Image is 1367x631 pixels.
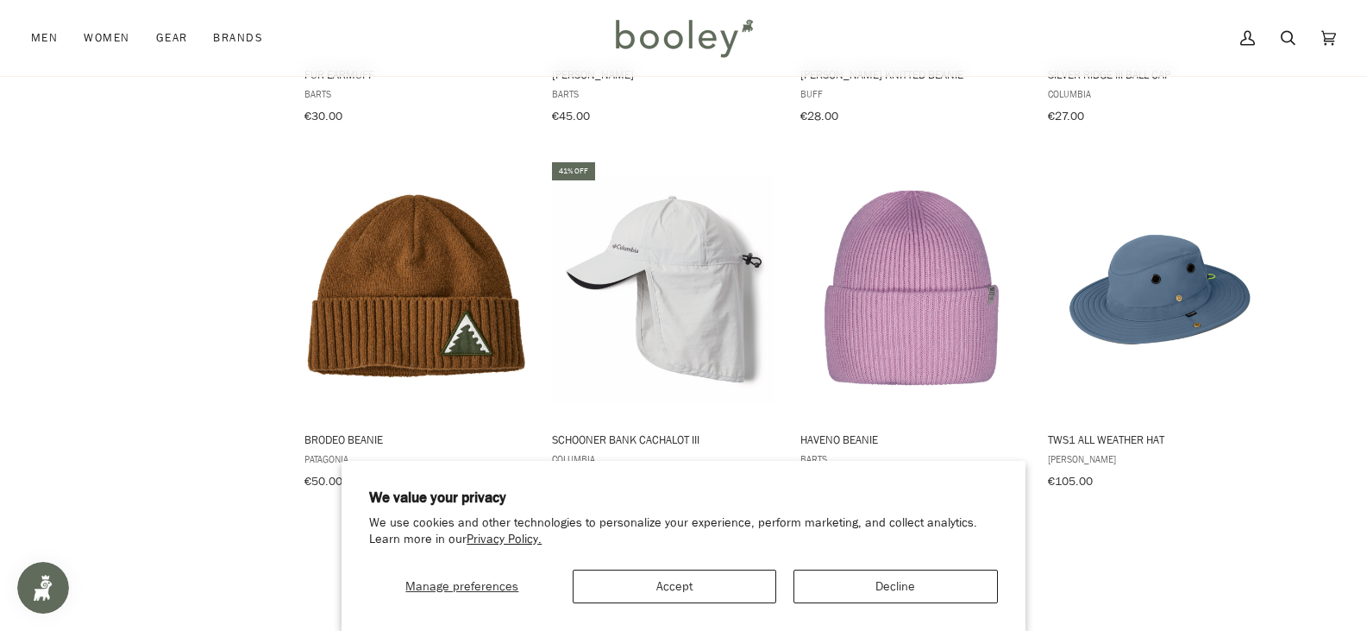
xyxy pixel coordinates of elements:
[800,451,1024,466] span: Barts
[800,86,1024,101] span: Buff
[552,432,775,447] span: Schooner Bank Cachalot III
[798,175,1026,404] img: Barts Haveno Beanie Orchid - Booley Galway
[304,473,342,489] span: €50.00
[302,160,530,495] a: Brodeo Beanie
[304,451,528,466] span: Patagonia
[793,570,998,603] button: Decline
[573,570,777,603] button: Accept
[1048,86,1271,101] span: Columbia
[467,531,542,547] a: Privacy Policy.
[549,160,778,495] a: Schooner Bank Cachalot III
[549,175,778,404] img: Columbia Schooner Bank Cachalot III Cool Grey - Booley Galway
[552,86,775,101] span: Barts
[369,489,998,508] h2: We value your privacy
[304,432,528,447] span: Brodeo Beanie
[1048,473,1093,489] span: €105.00
[304,86,528,101] span: Barts
[552,162,595,180] div: 41% off
[1045,175,1274,404] img: Tilley TWS1 All Weather Hat Blue / Green - Booley Galway
[369,570,555,603] button: Manage preferences
[1045,160,1274,495] a: TWS1 All Weather Hat
[552,108,590,124] span: €45.00
[213,29,263,47] span: Brands
[800,432,1024,447] span: Haveno Beanie
[84,29,129,47] span: Women
[304,108,342,124] span: €30.00
[405,578,518,595] span: Manage preferences
[156,29,188,47] span: Gear
[1048,451,1271,466] span: [PERSON_NAME]
[1048,108,1084,124] span: €27.00
[31,29,58,47] span: Men
[17,562,69,614] iframe: Button to open loyalty program pop-up
[302,175,530,404] img: Patagonia Brodeo Beanie Dawn Tracks Patch: Shelter Brown - Booley Galway
[800,108,838,124] span: €28.00
[608,13,759,63] img: Booley
[798,160,1026,495] a: Haveno Beanie
[369,515,998,548] p: We use cookies and other technologies to personalize your experience, perform marketing, and coll...
[1048,432,1271,447] span: TWS1 All Weather Hat
[552,451,775,466] span: Columbia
